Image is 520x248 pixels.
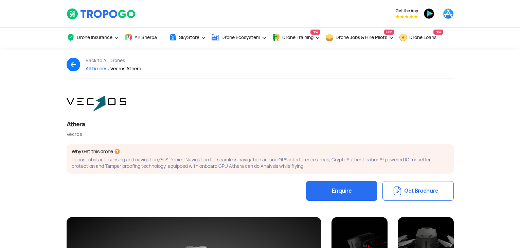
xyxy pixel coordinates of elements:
span: New [384,30,394,35]
span: Drone Insurance [77,35,112,40]
button: Enquire [306,181,377,201]
span: Air Sherpa [135,35,157,40]
span: All Drones [86,66,110,72]
a: SkyStore [169,28,206,48]
span: SkyStore [179,35,199,40]
span: New [310,30,320,35]
span: Vecros Athera [110,66,141,72]
span: Drone Loans [409,35,436,40]
a: Drone LoansNew [399,28,443,48]
span: Get the App [396,8,418,14]
span: Drone Training [282,35,313,40]
button: Get Brochure [382,181,454,201]
div: Athera [67,120,454,128]
img: ic_appstore.png [443,8,454,19]
span: Drone Jobs & Hire Pilots [336,35,387,40]
a: Drone Ecosystem [211,28,267,48]
img: ic_playstore.png [424,8,434,19]
a: Drone TrainingNew [272,28,320,48]
a: Air Sherpa [124,28,164,48]
a: Drone Insurance [67,28,119,48]
img: TropoGo Logo [67,8,136,20]
span: > [107,66,110,72]
a: Drone Jobs & Hire PilotsNew [325,28,394,48]
div: Back to All Drones [86,58,141,63]
p: Robust obstacle sensing and navigation,GPS Denied Navigation for seamless navigation around GPS i... [72,157,449,170]
img: ic_vecros.png [67,95,127,112]
span: Drone Ecosystem [221,35,260,40]
img: App Raking [396,15,418,18]
span: New [433,30,443,35]
div: Vecros [67,131,454,138]
img: ic_help.svg [114,148,120,155]
p: Why Get this drone [72,148,449,155]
